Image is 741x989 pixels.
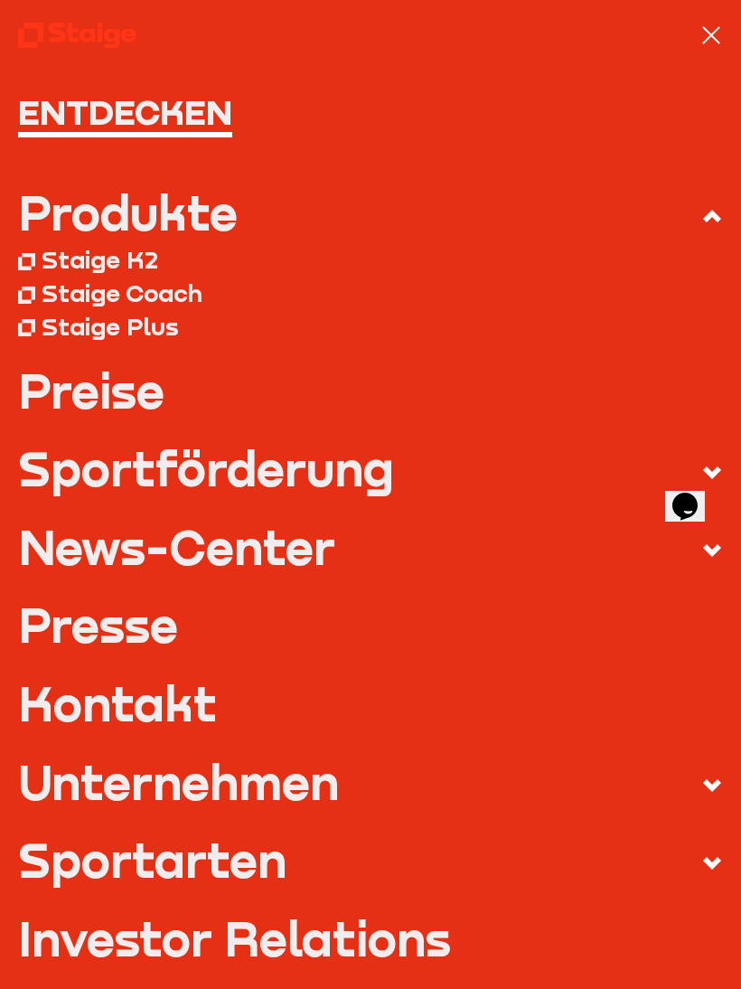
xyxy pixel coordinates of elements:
div: Unternehmen [18,758,339,805]
a: Presse [18,601,724,648]
a: Investor Relations [18,915,724,962]
a: Staige Coach [18,277,724,310]
a: Kontakt [18,680,724,727]
a: Staige K2 [18,243,724,277]
div: Sportförderung [18,445,394,492]
div: Staige K2 [42,245,158,275]
div: Staige Coach [42,278,202,308]
iframe: chat widget [665,467,723,522]
a: Preise [18,367,724,414]
div: Staige Plus [42,312,179,342]
div: Sportarten [18,836,286,883]
a: Staige Plus [18,310,724,344]
div: News-Center [18,523,335,570]
div: Produkte [18,189,238,236]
